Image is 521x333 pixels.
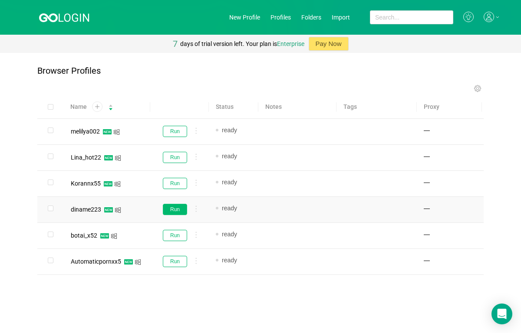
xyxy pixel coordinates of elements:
span: ready [222,127,237,134]
div: days of trial version left. Your plan is [180,35,304,53]
input: Search... [370,10,453,24]
p: Browser Profiles [37,66,101,76]
span: — [424,204,430,213]
span: Proxy [424,102,439,111]
span: ready [222,257,237,264]
div: Korannx55 [71,180,101,186]
span: Tags [343,102,357,111]
a: New Profile [229,14,260,21]
button: Run [163,256,187,267]
span: Name [70,102,87,111]
span: ready [222,179,237,186]
span: Status [216,102,234,111]
button: Run [163,152,187,163]
i: icon: windows [114,181,121,187]
span: — [424,178,430,187]
button: Run [163,178,187,189]
div: Open Intercom Messenger [491,304,512,324]
div: melilya002 [71,128,100,134]
div: Lina_hot22 [71,154,101,160]
button: Pay Now [309,37,349,51]
i: icon: caret-down [109,107,113,109]
i: icon: caret-up [109,104,113,106]
div: 7 [173,35,178,53]
button: Run [163,204,187,215]
span: — [424,126,430,135]
a: Folders [301,14,321,21]
i: icon: windows [115,207,121,213]
span: — [424,152,430,161]
a: Profiles [270,14,291,21]
button: Run [163,126,187,137]
a: Enterprise [277,40,304,47]
span: ready [222,205,237,212]
a: Import [332,14,350,21]
span: — [424,230,430,239]
div: diname223 [71,206,101,212]
i: icon: windows [115,155,121,161]
span: Notes [265,102,282,111]
span: — [424,256,430,265]
span: Automaticpornxx5 [71,258,121,265]
i: icon: windows [135,259,141,265]
i: icon: windows [113,129,120,135]
span: ready [222,231,237,238]
i: icon: windows [111,233,117,239]
button: Run [163,230,187,241]
div: Sort [108,103,113,109]
div: botai_x52 [71,232,97,238]
span: ready [222,153,237,160]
